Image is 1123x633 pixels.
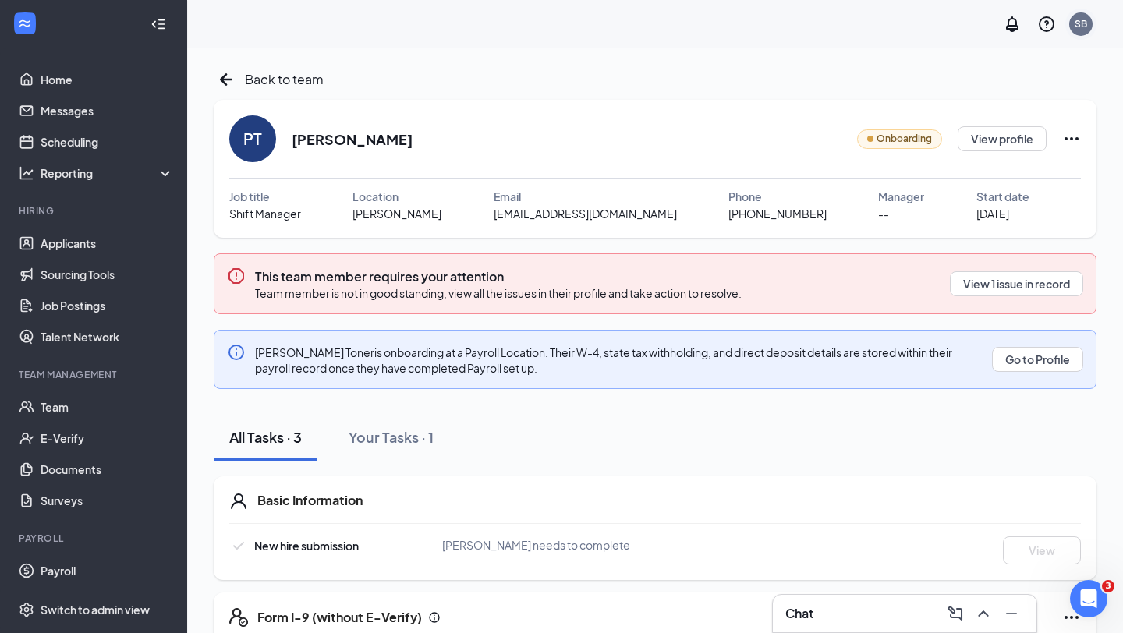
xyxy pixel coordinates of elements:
svg: Notifications [1003,15,1022,34]
span: Onboarding [877,132,932,147]
svg: QuestionInfo [1037,15,1056,34]
a: E-Verify [41,423,174,454]
span: -- [878,205,889,222]
div: Your Tasks · 1 [349,427,434,447]
span: Shift Manager [229,205,301,222]
span: [PHONE_NUMBER] [728,205,827,222]
span: [PERSON_NAME] [352,205,441,222]
h3: Chat [785,605,813,622]
h5: Basic Information [257,492,363,509]
svg: Info [428,611,441,624]
div: All Tasks · 3 [229,427,302,447]
div: Reporting [41,165,175,181]
span: New hire submission [254,539,359,553]
span: [PERSON_NAME] Toner is onboarding at a Payroll Location. Their W-4, state tax withholding, and di... [255,345,952,375]
svg: ChevronUp [974,604,993,623]
span: Manager [878,188,924,205]
svg: ArrowLeftNew [214,67,239,92]
span: [PERSON_NAME] needs to complete [442,538,630,552]
div: Team Management [19,368,171,381]
svg: Checkmark [229,536,248,555]
iframe: Intercom live chat [1070,580,1107,617]
svg: Error [227,267,246,285]
a: Payroll [41,555,174,586]
span: [DATE] [976,205,1009,222]
div: Payroll [19,532,171,545]
button: View profile [958,126,1047,151]
a: Scheduling [41,126,174,157]
span: Phone [728,188,762,205]
svg: WorkstreamLogo [17,16,33,31]
button: Minimize [999,601,1024,626]
a: Surveys [41,485,174,516]
span: Email [494,188,521,205]
a: Documents [41,454,174,485]
a: Home [41,64,174,95]
svg: User [229,492,248,511]
svg: ComposeMessage [946,604,965,623]
a: ArrowLeftNewBack to team [214,67,324,92]
a: Messages [41,95,174,126]
h2: [PERSON_NAME] [292,129,413,149]
span: Team member is not in good standing, view all the issues in their profile and take action to reso... [255,286,742,300]
a: Job Postings [41,290,174,321]
button: View 1 issue in record [950,271,1083,296]
span: 3 [1102,580,1114,592]
div: SB [1075,17,1087,30]
svg: FormI9EVerifyIcon [229,608,248,627]
svg: Ellipses [1062,129,1081,148]
span: [EMAIL_ADDRESS][DOMAIN_NAME] [494,205,677,222]
a: Applicants [41,228,174,259]
a: Sourcing Tools [41,259,174,290]
svg: Ellipses [1062,608,1081,627]
svg: Settings [19,602,34,617]
button: Go to Profile [992,347,1083,372]
button: ChevronUp [971,601,996,626]
button: ComposeMessage [943,601,968,626]
svg: Analysis [19,165,34,181]
span: Job title [229,188,270,205]
span: Location [352,188,399,205]
h3: This team member requires your attention [255,268,742,285]
span: Back to team [245,69,324,89]
svg: Collapse [151,16,166,32]
span: Start date [976,188,1029,205]
div: PT [243,128,262,150]
button: View [1003,536,1081,564]
a: Talent Network [41,321,174,352]
svg: Info [227,343,246,362]
svg: Minimize [1002,604,1021,623]
div: Hiring [19,204,171,217]
a: Team [41,391,174,423]
div: Switch to admin view [41,602,150,617]
h5: Form I-9 (without E-Verify) [257,609,422,626]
